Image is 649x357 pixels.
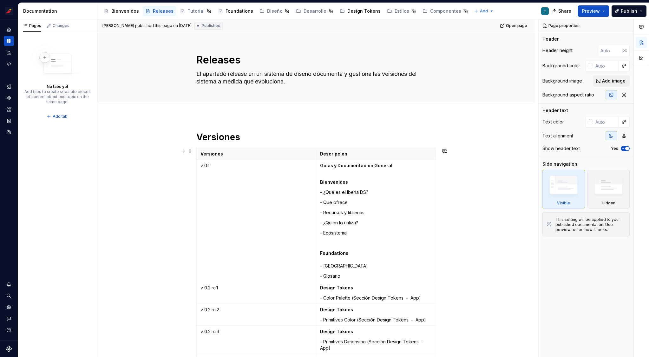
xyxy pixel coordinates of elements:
div: Text color [542,119,564,125]
a: Releases [143,6,176,16]
img: 55604660-494d-44a9-beb2-692398e9940a.png [5,7,13,15]
a: Documentation [4,36,14,46]
a: Supernova Logo [6,346,12,352]
button: Add [472,7,496,16]
p: v 0.2.rc.3 [200,328,312,335]
strong: Bienvenidos [320,179,348,185]
div: Page tree [101,5,471,17]
p: - Primitives Dimension (Sección Design Tokens - App) [320,339,432,351]
div: Header height [542,47,573,54]
div: Diseño [267,8,283,14]
div: Header [542,36,559,42]
div: Tutorial [187,8,205,14]
strong: Design Tokens [320,307,353,312]
p: - Ecosistema [320,230,432,236]
input: Auto [593,60,619,71]
span: Add image [602,78,626,84]
div: Visible [542,170,585,208]
a: Code automation [4,59,14,69]
div: Visible [557,201,570,206]
a: Design Tokens [337,6,383,16]
div: Background color [542,63,580,69]
button: Search ⌘K [4,291,14,301]
a: Analytics [4,47,14,57]
span: [PERSON_NAME] [102,23,134,28]
textarea: Releases [195,52,435,68]
p: v 0.1 [200,162,312,169]
div: Contact support [4,314,14,324]
a: Storybook stories [4,116,14,126]
p: - Color Palette (Sección Design Tokens - App) [320,295,432,301]
a: Bienvenidos [101,6,141,16]
input: Auto [593,116,619,128]
a: Design tokens [4,82,14,92]
p: - [GEOGRAPHIC_DATA] [320,250,432,269]
div: Hidden [602,201,615,206]
strong: Design Tokens [320,285,353,290]
a: Estilos [384,6,419,16]
a: Diseño [257,6,292,16]
a: Home [4,24,14,35]
a: Data sources [4,127,14,137]
p: - ¿Quién lo utiliza? [320,220,432,226]
p: v 0.2.rc.1 [200,285,312,291]
a: Desarrollo [293,6,336,16]
p: - Glosario [320,273,432,279]
a: Componentes [420,6,471,16]
div: Desarrollo [304,8,326,14]
a: Assets [4,104,14,115]
a: Foundations [215,6,256,16]
div: Documentation [23,8,95,14]
div: T [544,9,546,14]
h1: Versiones [196,131,436,143]
div: Text alignment [542,133,573,139]
span: Published [202,23,220,28]
p: - Primitives Color (Sección Design Tokens - App) [320,317,432,323]
button: Publish [612,5,646,17]
button: Add image [593,75,630,87]
div: Background image [542,78,582,84]
button: Notifications [4,279,14,289]
div: Foundations [226,8,253,14]
strong: Design Tokens [320,329,353,334]
label: Yes [611,146,618,151]
div: Componentes [430,8,461,14]
textarea: El apartado release en un sistema de diseño documenta y gestiona las versiones del sistema a medi... [195,69,435,87]
div: Changes [53,23,69,28]
p: v 0.2.rc.2 [200,307,312,313]
strong: Guías y Documentación General [320,163,392,168]
p: - Que ofrece [320,199,432,206]
div: Side navigation [542,161,577,167]
a: Settings [4,302,14,312]
p: - ¿Qué es el Iberia DS? [320,189,432,195]
div: Estilos [395,8,409,14]
div: Components [4,93,14,103]
p: Versiones [200,151,312,157]
input: Auto [598,45,622,56]
strong: Foundations [320,250,348,256]
div: Bienvenidos [111,8,139,14]
a: Open page [498,21,530,30]
span: Publish [621,8,637,14]
div: Add tabs to create separate pieces of content about one topic on the same page. [24,89,91,104]
div: Releases [153,8,174,14]
div: Pages [23,23,41,28]
div: Background aspect ratio [542,92,594,98]
span: Add tab [53,114,68,119]
div: Hidden [587,170,630,208]
button: Share [549,5,575,17]
span: Preview [582,8,600,14]
div: published this page on [DATE] [135,23,192,28]
button: Add tab [45,112,70,121]
div: This setting will be applied to your published documentation. Use preview to see how it looks. [555,217,626,232]
p: px [622,48,627,53]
